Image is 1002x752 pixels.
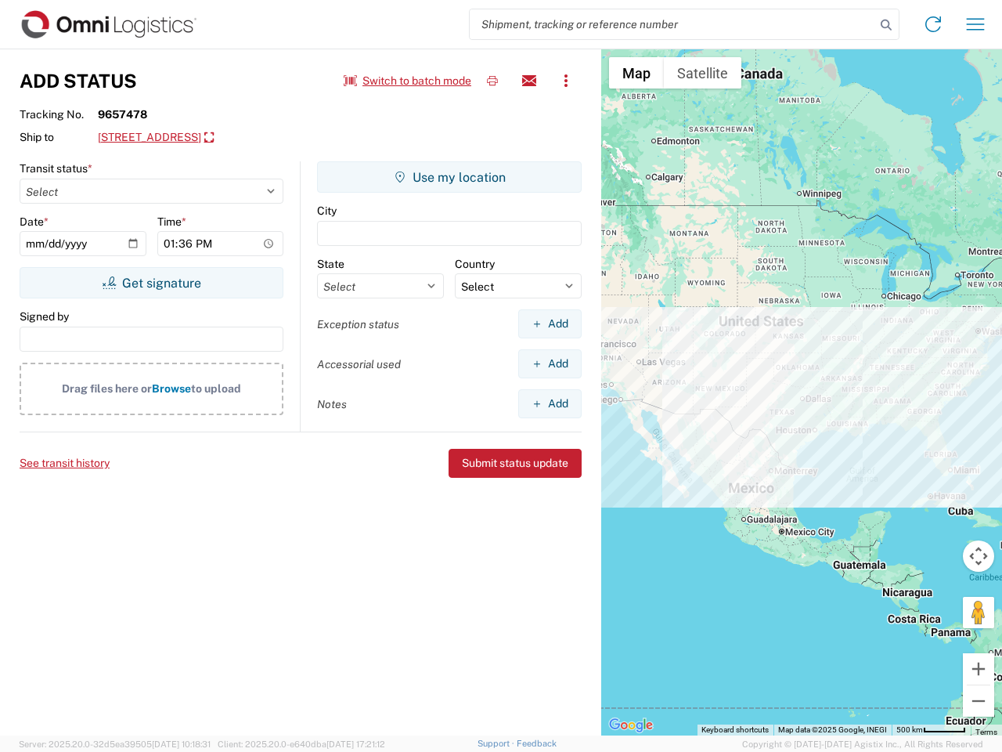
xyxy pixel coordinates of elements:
[701,725,769,736] button: Keyboard shortcuts
[742,737,983,751] span: Copyright © [DATE]-[DATE] Agistix Inc., All Rights Reserved
[518,389,582,418] button: Add
[218,739,385,749] span: Client: 2025.20.0-e640dba
[605,715,657,736] a: Open this area in Google Maps (opens a new window)
[20,309,69,324] label: Signed by
[326,739,385,749] span: [DATE] 17:21:12
[963,597,994,628] button: Drag Pegman onto the map to open Street View
[20,450,110,476] button: See transit history
[609,57,664,89] button: Show street map
[344,68,471,94] button: Switch to batch mode
[191,382,241,395] span: to upload
[896,725,923,734] span: 500 km
[778,725,887,734] span: Map data ©2025 Google, INEGI
[98,125,214,151] a: [STREET_ADDRESS]
[478,739,517,748] a: Support
[963,540,994,572] button: Map camera controls
[20,107,98,121] span: Tracking No.
[664,57,741,89] button: Show satellite imagery
[317,397,347,411] label: Notes
[317,204,337,218] label: City
[157,215,186,229] label: Time
[963,653,994,685] button: Zoom in
[20,267,283,298] button: Get signature
[317,161,582,193] button: Use my location
[152,739,211,749] span: [DATE] 10:18:31
[317,317,399,331] label: Exception status
[518,309,582,338] button: Add
[449,449,582,478] button: Submit status update
[20,215,49,229] label: Date
[152,382,191,395] span: Browse
[20,130,98,144] span: Ship to
[455,257,495,271] label: Country
[605,715,657,736] img: Google
[20,70,137,92] h3: Add Status
[963,685,994,717] button: Zoom out
[470,9,875,39] input: Shipment, tracking or reference number
[98,107,147,121] strong: 9657478
[62,382,152,395] span: Drag files here or
[317,257,344,271] label: State
[20,161,92,175] label: Transit status
[518,349,582,378] button: Add
[19,739,211,749] span: Server: 2025.20.0-32d5ea39505
[975,728,997,736] a: Terms
[892,725,971,736] button: Map Scale: 500 km per 51 pixels
[517,739,557,748] a: Feedback
[317,357,401,371] label: Accessorial used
